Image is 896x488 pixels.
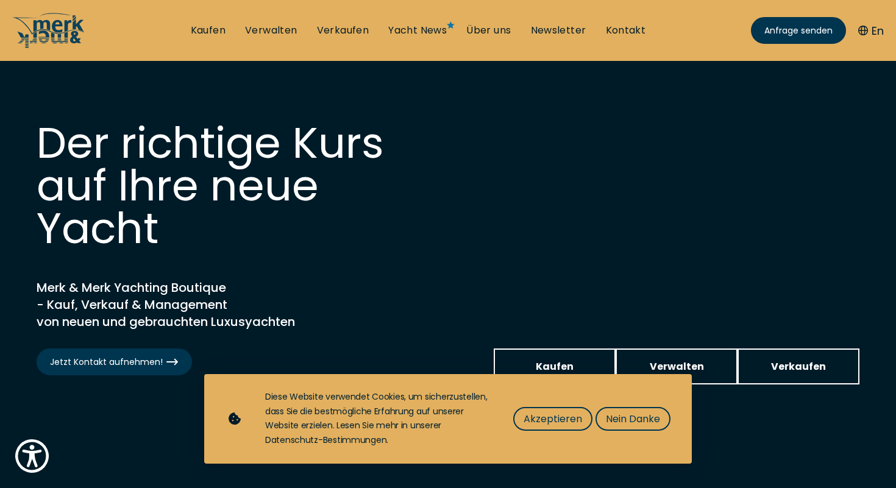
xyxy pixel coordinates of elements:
[37,279,341,330] h2: Merk & Merk Yachting Boutique - Kauf, Verkauf & Management von neuen und gebrauchten Luxusyachten
[265,390,489,448] div: Diese Website verwendet Cookies, um sicherzustellen, dass Sie die bestmögliche Erfahrung auf unse...
[12,436,52,476] button: Show Accessibility Preferences
[650,359,704,374] span: Verwalten
[191,24,226,37] a: Kaufen
[531,24,586,37] a: Newsletter
[771,359,826,374] span: Verkaufen
[37,122,402,250] h1: Der richtige Kurs auf Ihre neue Yacht
[858,23,884,39] button: En
[513,407,592,431] button: Akzeptieren
[764,24,833,37] span: Anfrage senden
[616,348,738,384] a: Verwalten
[606,24,646,37] a: Kontakt
[524,411,582,426] span: Akzeptieren
[536,359,574,374] span: Kaufen
[596,407,670,431] button: Nein Danke
[245,24,297,37] a: Verwalten
[494,348,616,384] a: Kaufen
[606,411,660,426] span: Nein Danke
[265,434,386,446] a: Datenschutz-Bestimmungen
[317,24,369,37] a: Verkaufen
[738,348,859,384] a: Verkaufen
[50,356,179,369] span: Jetzt Kontakt aufnehmen!
[37,348,192,375] a: Jetzt Kontakt aufnehmen!
[751,17,846,44] a: Anfrage senden
[388,24,447,37] a: Yacht News
[466,24,511,37] a: Über uns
